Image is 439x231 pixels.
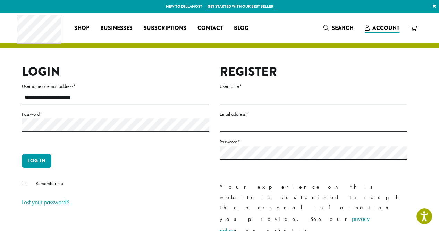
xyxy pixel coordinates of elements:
span: Businesses [100,24,133,33]
h2: Login [22,64,209,79]
span: Account [372,24,399,32]
label: Email address [220,110,407,118]
label: Password [220,138,407,146]
span: Subscriptions [144,24,186,33]
a: Shop [69,23,95,34]
label: Password [22,110,209,118]
span: Search [332,24,354,32]
label: Username or email address [22,82,209,91]
button: Log in [22,154,51,168]
span: Shop [74,24,89,33]
label: Username [220,82,407,91]
span: Remember me [36,180,63,187]
a: Search [318,22,359,34]
a: Get started with our best seller [208,3,273,9]
span: Blog [234,24,248,33]
h2: Register [220,64,407,79]
span: Contact [197,24,223,33]
a: Lost your password? [22,198,69,206]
